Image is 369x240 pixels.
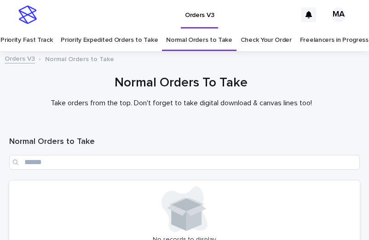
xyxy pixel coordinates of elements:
[300,29,369,51] a: Freelancers in Progress
[166,29,232,51] a: Normal Orders to Take
[9,137,360,148] h1: Normal Orders to Take
[45,53,114,63] p: Normal Orders to Take
[241,29,292,51] a: Check Your Order
[18,6,37,24] img: stacker-logo-s-only.png
[5,53,35,63] a: Orders V3
[9,74,353,91] h1: Normal Orders To Take
[331,7,346,22] div: MA
[0,29,52,51] a: Priority Fast Track
[9,99,353,108] p: Take orders from the top. Don't forget to take digital download & canvas lines too!
[9,155,360,170] input: Search
[61,29,158,51] a: Priority Expedited Orders to Take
